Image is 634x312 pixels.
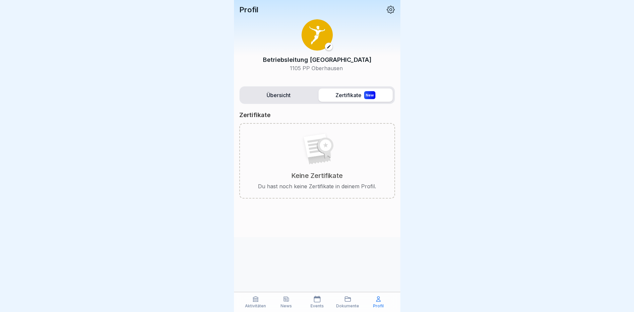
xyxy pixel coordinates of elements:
[245,304,266,308] p: Aktivitäten
[242,88,316,102] label: Übersicht
[336,304,359,308] p: Dokumente
[318,88,393,102] label: Zertifikate
[239,5,258,14] p: Profil
[311,304,324,308] p: Events
[291,171,343,180] p: Keine Zertifikate
[258,183,376,190] p: Du hast noch keine Zertifikate in deinem Profil.
[239,111,271,119] p: Zertifikate
[263,64,371,72] p: 1105 PP Oberhausen
[281,304,292,308] p: News
[263,55,371,64] p: Betriebsleitung [GEOGRAPHIC_DATA]
[373,304,384,308] p: Profil
[364,91,375,99] div: New
[302,19,333,51] img: oo2rwhh5g6mqyfqxhtbddxvd.png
